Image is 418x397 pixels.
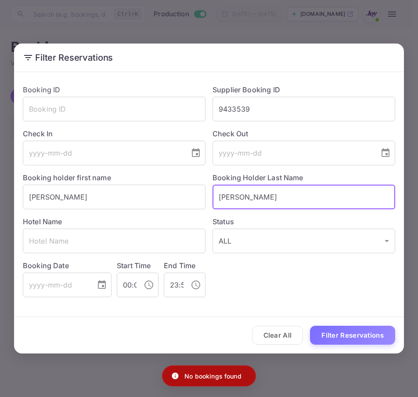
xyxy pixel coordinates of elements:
input: yyyy-mm-dd [23,141,184,165]
label: Booking Date [23,260,112,271]
input: hh:mm [164,273,184,297]
label: Booking ID [23,85,61,94]
label: Check In [23,128,205,139]
button: Choose date [93,276,111,294]
label: Status [213,216,395,227]
input: Holder Last Name [213,185,395,209]
button: Clear All [252,326,303,345]
label: Supplier Booking ID [213,85,280,94]
h2: Filter Reservations [14,44,404,72]
label: Hotel Name [23,217,62,226]
input: yyyy-mm-dd [23,273,90,297]
button: Choose time, selected time is 11:59 PM [187,276,205,294]
label: Check Out [213,128,395,139]
button: Choose time, selected time is 12:00 AM [140,276,158,294]
button: Choose date [377,144,394,162]
input: Booking ID [23,97,205,121]
label: Booking holder first name [23,173,111,182]
input: Holder First Name [23,185,205,209]
input: hh:mm [117,273,137,297]
input: yyyy-mm-dd [213,141,373,165]
div: ALL [213,229,395,253]
button: Choose date [187,144,205,162]
label: End Time [164,261,195,270]
input: Supplier Booking ID [213,97,395,121]
input: Hotel Name [23,229,205,253]
label: Booking Holder Last Name [213,173,303,182]
label: Start Time [117,261,151,270]
button: Filter Reservations [310,326,395,345]
p: No bookings found [184,372,241,381]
